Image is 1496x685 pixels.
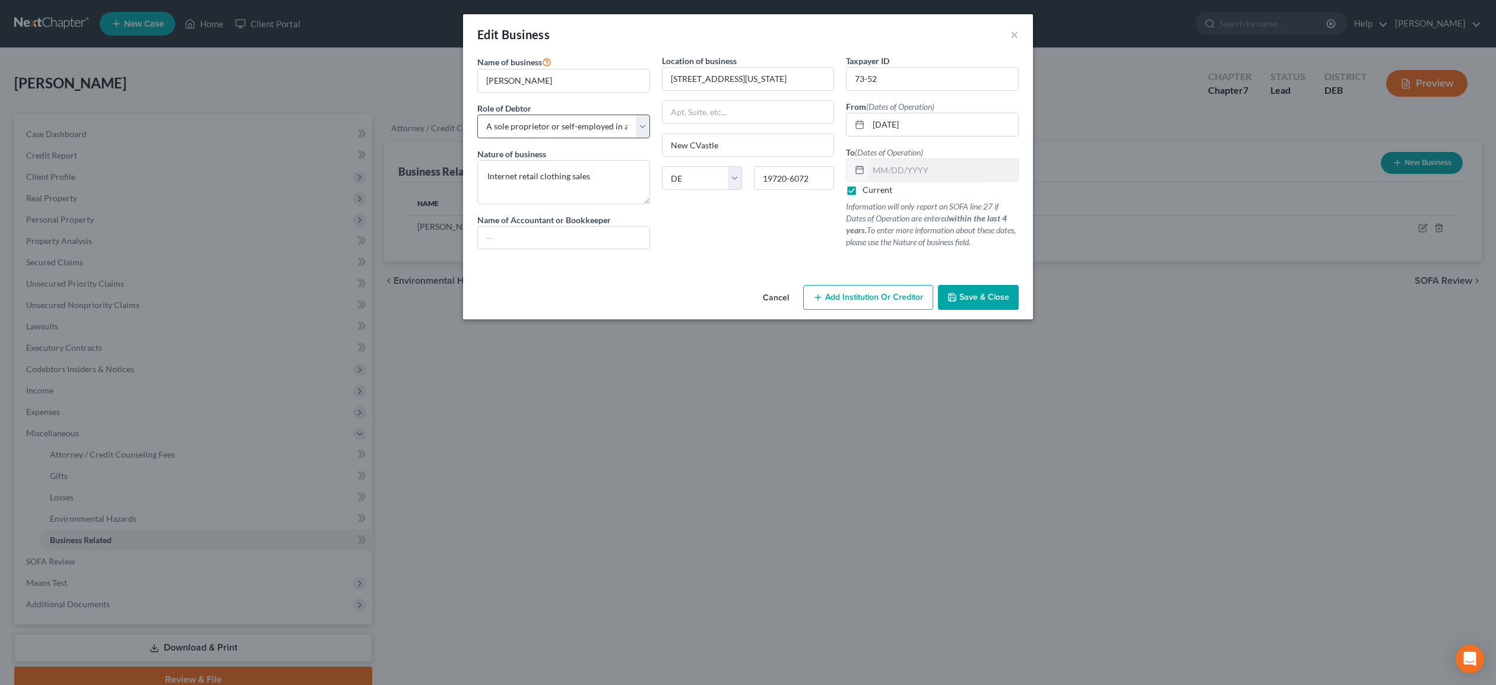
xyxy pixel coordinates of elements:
input: # [847,68,1018,90]
input: MM/DD/YYYY [869,159,1018,182]
input: -- [478,227,649,249]
span: Role of Debtor [477,103,531,113]
span: (Dates of Operation) [855,147,923,157]
input: Enter zip... [754,166,834,190]
button: Save & Close [938,285,1019,310]
span: Save & Close [959,292,1009,302]
label: To [846,146,923,158]
button: Add Institution Or Creditor [803,285,933,310]
p: Information will only report on SOFA line 27 if Dates of Operation are entered To enter more info... [846,201,1019,248]
label: Taxpayer ID [846,55,889,67]
input: Apt, Suite, etc... [663,101,834,123]
span: Edit [477,27,499,42]
span: Name of business [477,57,542,67]
input: Enter name... [478,69,649,92]
span: (Dates of Operation) [866,102,934,112]
input: MM/DD/YYYY [869,113,1018,136]
input: Enter address... [663,68,834,90]
label: Location of business [662,55,737,67]
label: Name of Accountant or Bookkeeper [477,214,611,226]
label: Current [863,184,892,196]
label: From [846,100,934,113]
label: Nature of business [477,148,546,160]
input: Enter city... [663,134,834,157]
button: × [1010,27,1019,42]
span: Business [502,27,550,42]
div: Open Intercom Messenger [1456,645,1484,673]
button: Cancel [753,286,798,310]
span: Add Institution Or Creditor [825,292,923,302]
